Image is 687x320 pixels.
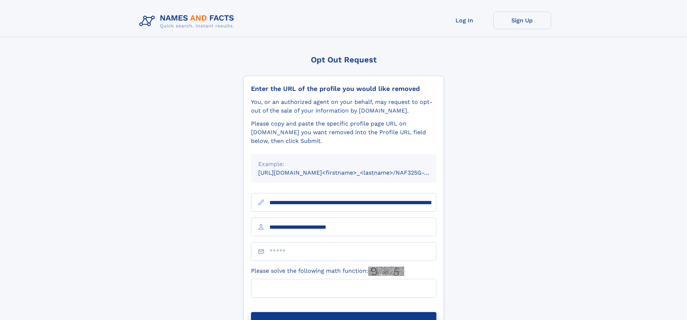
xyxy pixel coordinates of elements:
[493,12,551,29] a: Sign Up
[251,267,404,276] label: Please solve the following math function:
[251,98,436,115] div: You, or an authorized agent on your behalf, may request to opt-out of the sale of your informatio...
[436,12,493,29] a: Log In
[243,55,444,64] div: Opt Out Request
[258,160,429,168] div: Example:
[251,85,436,93] div: Enter the URL of the profile you would like removed
[251,119,436,145] div: Please copy and paste the specific profile page URL on [DOMAIN_NAME] you want removed into the Pr...
[136,12,240,31] img: Logo Names and Facts
[258,169,450,176] small: [URL][DOMAIN_NAME]<firstname>_<lastname>/NAF325G-xxxxxxxx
